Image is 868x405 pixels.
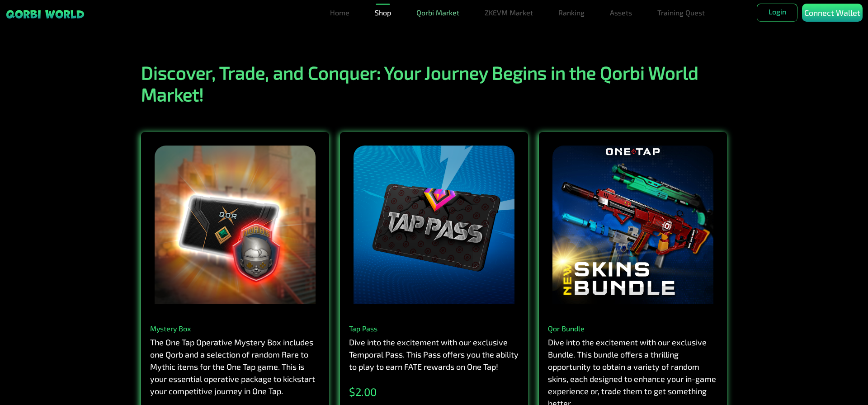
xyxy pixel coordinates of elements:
[555,4,588,22] a: Ranking
[757,4,797,22] button: Login
[326,4,353,22] a: Home
[349,336,519,373] p: Dive into the excitement with our exclusive Temporal Pass. This Pass offers you the ability to pl...
[136,61,732,105] h1: Discover, Trade, and Conquer: Your Journey Begins in the Qorbi World Market!
[349,324,519,333] h4: Tap Pass
[548,324,718,333] h4: Qor Bundle
[481,4,537,22] a: ZKEVM Market
[413,4,463,22] a: Qorbi Market
[371,4,395,22] a: Shop
[150,324,320,333] h4: Mystery Box
[5,9,85,19] img: sticky brand-logo
[150,336,320,397] p: The One Tap Operative Mystery Box includes one Qorb and a selection of random Rare to Mythic item...
[654,4,708,22] a: Training Quest
[804,7,860,19] p: Connect Wallet
[349,384,519,397] div: $ 2 .00
[606,4,636,22] a: Assets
